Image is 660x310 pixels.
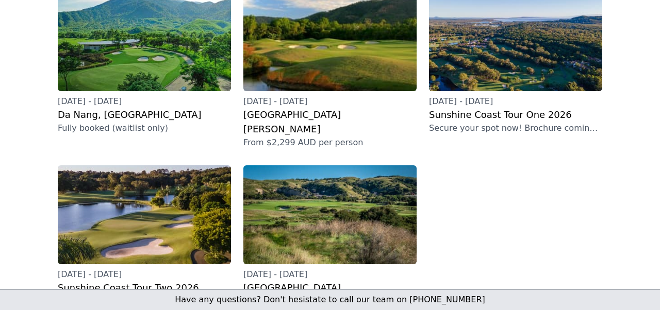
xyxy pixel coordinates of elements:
p: [DATE] - [DATE] [58,268,231,281]
a: [DATE] - [DATE]Sunshine Coast Tour Two 2026Secure your spot now! Brochure coming soon [58,165,231,307]
p: Secure your spot now! Brochure coming soon [429,122,602,134]
p: [DATE] - [DATE] [243,268,417,281]
h2: [GEOGRAPHIC_DATA][PERSON_NAME] [243,108,417,136]
p: Fully booked (waitlist only) [58,122,231,134]
h2: [GEOGRAPHIC_DATA], [GEOGRAPHIC_DATA] [243,281,417,309]
h2: Da Nang, [GEOGRAPHIC_DATA] [58,108,231,122]
h2: Sunshine Coast Tour Two 2026 [58,281,231,295]
p: [DATE] - [DATE] [429,95,602,108]
p: [DATE] - [DATE] [243,95,417,108]
p: [DATE] - [DATE] [58,95,231,108]
h2: Sunshine Coast Tour One 2026 [429,108,602,122]
p: From $2,299 AUD per person [243,136,417,149]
